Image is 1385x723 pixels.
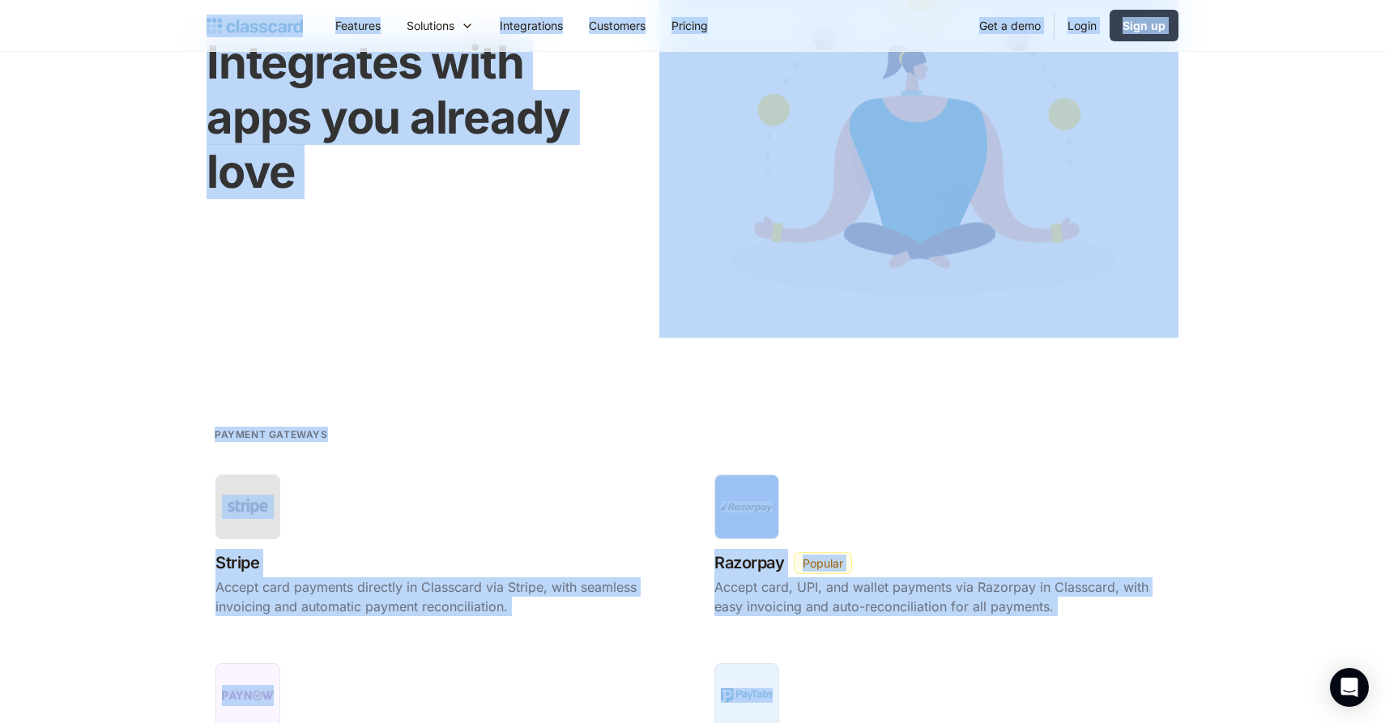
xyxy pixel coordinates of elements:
div: Solutions [407,17,454,34]
a: Integrations [487,7,576,44]
a: Login [1055,7,1110,44]
a: StripeStripeAccept card payments directly in Classcard via Stripe, with seamless invoicing and au... [207,466,680,628]
div: Sign up [1123,17,1166,34]
div: Accept card payments directly in Classcard via Stripe, with seamless invoicing and automatic paym... [215,577,671,616]
a: Features [322,7,394,44]
a: Get a demo [966,7,1054,44]
h2: Payment gateways [215,427,328,442]
img: Razorpay [721,501,773,512]
a: Customers [576,7,658,44]
div: Popular [803,555,843,572]
img: PayNow [222,685,274,705]
div: Accept card, UPI, and wallet payments via Razorpay in Classcard, with easy invoicing and auto-rec... [714,577,1170,616]
img: PayTabs [721,688,773,704]
h3: Stripe [215,549,259,577]
h3: Razorpay [714,549,784,577]
a: Pricing [658,7,721,44]
img: Stripe [222,495,274,519]
div: Open Intercom Messenger [1330,668,1369,707]
a: home [207,15,303,37]
a: RazorpayRazorpayPopularAccept card, UPI, and wallet payments via Razorpay in Classcard, with easy... [705,466,1178,628]
div: Solutions [394,7,487,44]
h1: Integrates with apps you already love [207,36,627,199]
a: Sign up [1110,10,1178,41]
